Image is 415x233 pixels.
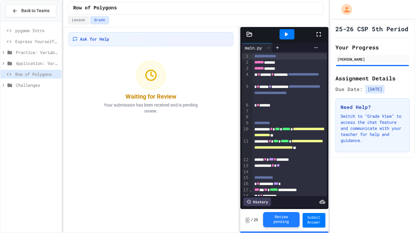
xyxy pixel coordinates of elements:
button: Review pending [263,212,300,227]
span: Application: Variables/Print [16,60,59,66]
div: History [243,198,271,206]
div: main.py [242,43,273,52]
span: Practice: Variables/Print [16,49,59,56]
span: / [251,218,253,223]
h1: 25-26 CSP 5th Period [335,25,408,33]
span: Fold line [249,187,252,192]
div: 18 [242,193,249,199]
span: 25 [254,218,258,223]
span: Ask for Help [80,36,109,42]
div: 2 [242,59,249,66]
span: Due Date: [335,86,363,93]
h2: Assignment Details [335,74,410,83]
span: Express Yourself in Python! [15,38,59,45]
div: 17 [242,187,249,193]
div: 13 [242,163,249,169]
div: 12 [242,157,249,163]
div: 9 [242,120,249,126]
div: 4 [242,72,249,84]
div: 3 [242,66,249,72]
span: pygame Intro [15,27,59,34]
span: Row of Polygons [73,5,117,12]
p: Your submission has been received and is pending review. [96,102,206,114]
span: Submit Answer [307,215,321,225]
div: 1 [242,53,249,59]
span: Row of Polygons [15,71,59,77]
span: [DATE] [365,85,385,93]
span: Challenges [16,82,59,88]
h3: Need Help? [341,103,404,111]
div: 16 [242,181,249,187]
div: 5 [242,84,249,102]
h2: Your Progress [335,43,410,52]
button: Submit Answer [303,213,325,228]
div: 10 [242,126,249,138]
span: - [245,217,250,223]
span: Back to Teams [21,8,50,14]
div: Waiting for Review [125,92,177,101]
div: main.py [242,45,265,51]
button: Lesson [68,16,89,24]
div: My Account [335,2,354,16]
div: 15 [242,175,249,181]
button: Back to Teams [5,4,57,17]
div: 11 [242,138,249,157]
div: [PERSON_NAME] [337,56,408,62]
div: 14 [242,169,249,175]
p: Switch to "Grade View" to access the chat feature and communicate with your teacher for help and ... [341,113,404,144]
div: 8 [242,114,249,120]
div: 6 [242,102,249,108]
button: Grade [90,16,109,24]
div: 7 [242,108,249,114]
